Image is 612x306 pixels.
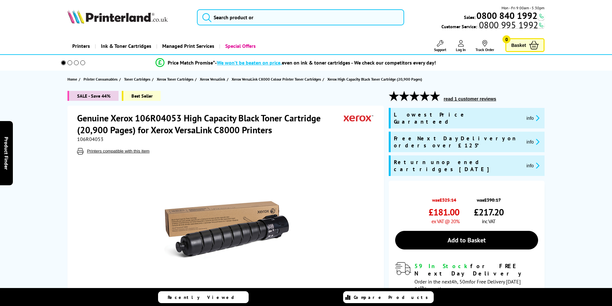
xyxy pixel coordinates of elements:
a: Special Offers [219,38,261,54]
button: Printers compatible with this item [85,148,152,154]
button: read 1 customer reviews [442,96,498,102]
span: £217.20 [474,206,504,218]
span: Customer Service: [441,22,545,30]
span: Home [67,76,77,83]
span: Free Next Day Delivery on orders over £125* [394,135,521,149]
a: Xerox VersaLink C8000 Colour Printer Toner Cartridges [232,76,323,83]
button: promo-description [525,138,542,145]
span: Order in the next for Free Delivery [DATE] 26 August! [414,278,521,292]
span: Return unopened cartridges [DATE] [394,159,521,173]
span: Log In [456,47,466,52]
img: Wcc6AAAAAElFTkSuQmCC [538,22,544,28]
span: Ink & Toner Cartridges [101,38,151,54]
sup: th [420,284,424,290]
img: Wcc6AAAAAElFTkSuQmCC [538,13,545,19]
img: Xerox 106R04053 High Capacity Black Toner Cartridge (20,900 Pages) [164,167,289,293]
li: modal_Promise [52,57,540,68]
span: Xerox Toner Cartridges [157,76,193,83]
span: Price Match Promise* [168,59,215,66]
span: 4h, 50m [451,278,469,285]
div: - even on ink & toner cartridges - We check our competitors every day! [215,59,436,66]
b: 0800 840 1992 [476,10,537,22]
a: Log In [456,40,466,52]
span: 106R04053 [77,136,103,142]
span: Lowest Price Guaranteed [394,111,521,125]
span: Compare Products [354,294,431,300]
div: Call: 0800 995 1992 [478,22,545,28]
span: was [474,194,504,203]
a: Basket 0 [505,38,545,52]
span: Recently Viewed [168,294,241,300]
a: Compare Products [343,291,434,303]
span: £181.00 [429,206,459,218]
a: Printers [67,38,95,54]
div: Call: 0800 840 1992 [537,13,545,20]
a: Ink & Toner Cartridges [95,38,156,54]
a: 0800 840 1992 [475,13,537,19]
img: Printerland Logo [67,10,168,24]
input: Search product or [197,9,404,25]
div: modal_delivery [395,262,538,292]
a: Support [434,40,446,52]
span: Toner Cartridges [124,76,150,83]
strike: £390.17 [484,197,501,203]
span: SALE - Save 44% [67,91,119,101]
span: Mon - Fri 9:00am - 5:30pm [501,5,545,11]
a: Track Order [475,40,494,52]
a: Printerland Logo [67,10,189,25]
a: Xerox Versalink [200,76,227,83]
a: Recently Viewed [158,291,249,303]
span: Best Seller [122,91,161,101]
button: promo-description [525,162,542,169]
span: Xerox VersaLink C8000 Colour Printer Toner Cartridges [232,76,321,83]
span: was [429,194,459,203]
span: Xerox High Capacity Black Toner Cartridge (20,900 Pages) [327,77,422,82]
span: 0 [502,35,510,43]
span: ex VAT @ 20% [431,218,459,224]
span: Support [434,47,446,52]
span: Xerox Versalink [200,76,225,83]
h1: Genuine Xerox 106R04053 High Capacity Black Toner Cartridge (20,900 Pages) for Xerox VersaLink C8... [77,112,344,136]
div: for FREE Next Day Delivery [414,262,538,277]
span: We won’t be beaten on price, [217,59,282,66]
a: Toner Cartridges [124,76,152,83]
span: Basket [511,41,526,49]
span: inc VAT [482,218,495,224]
button: promo-description [525,114,542,122]
strike: £325.14 [439,197,456,203]
img: Xerox [344,112,373,124]
span: Printer Consumables [84,76,118,83]
span: Product Finder [3,136,10,170]
a: Home [67,76,79,83]
a: Add to Basket [395,231,538,249]
span: Sales: [464,14,475,20]
a: Managed Print Services [156,38,219,54]
a: Xerox Toner Cartridges [157,76,195,83]
span: 59 In Stock [414,262,470,270]
a: Printer Consumables [84,76,119,83]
